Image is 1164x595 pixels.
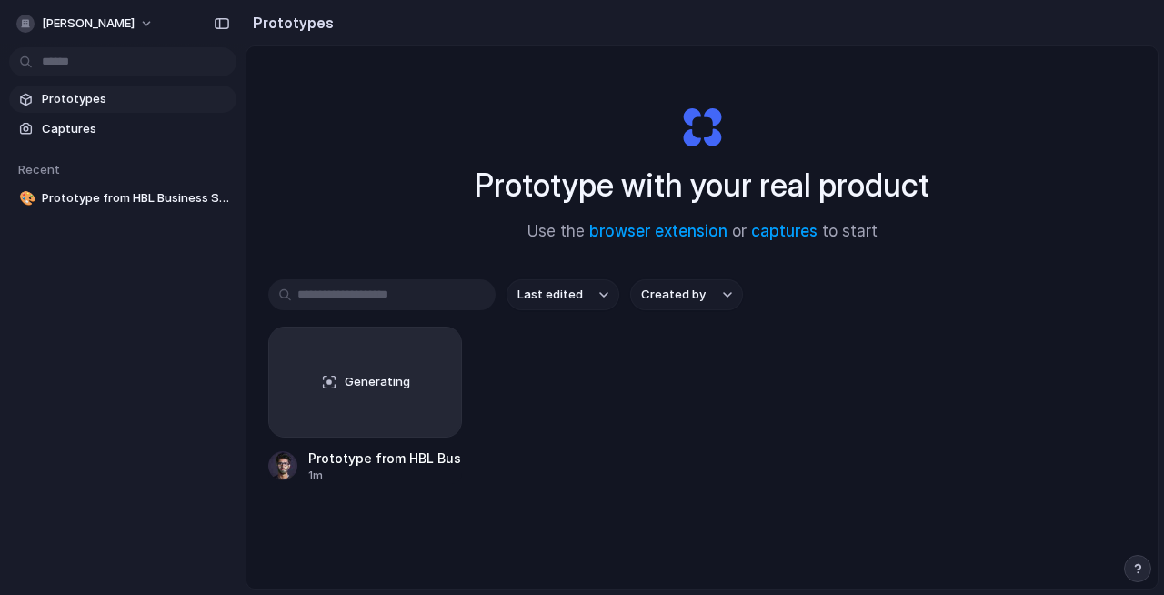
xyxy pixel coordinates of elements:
[517,286,583,304] span: Last edited
[9,9,163,38] button: [PERSON_NAME]
[630,279,743,310] button: Created by
[475,161,929,209] h1: Prototype with your real product
[308,449,462,468] div: Prototype from HBL Business Services
[527,220,878,244] span: Use the or to start
[589,222,727,240] a: browser extension
[42,120,229,138] span: Captures
[507,279,619,310] button: Last edited
[641,286,706,304] span: Created by
[9,116,236,143] a: Captures
[345,373,410,391] span: Generating
[268,327,462,484] a: GeneratingPrototype from HBL Business Services1m
[19,188,32,209] div: 🎨
[751,222,818,240] a: captures
[16,189,35,207] button: 🎨
[308,468,462,484] div: 1m
[246,12,334,34] h2: Prototypes
[9,86,236,113] a: Prototypes
[42,189,229,207] span: Prototype from HBL Business Services
[42,90,229,108] span: Prototypes
[18,162,60,176] span: Recent
[9,185,236,212] a: 🎨Prototype from HBL Business Services
[42,15,135,33] span: [PERSON_NAME]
